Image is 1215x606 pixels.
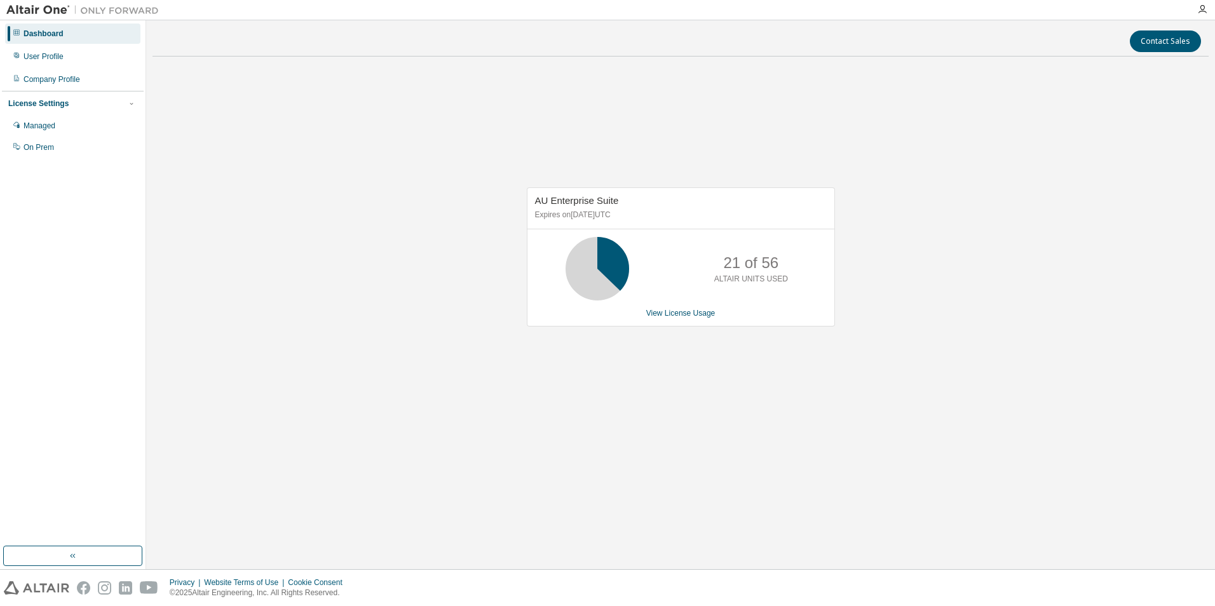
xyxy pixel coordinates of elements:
[535,195,619,206] span: AU Enterprise Suite
[24,74,80,84] div: Company Profile
[8,98,69,109] div: License Settings
[646,309,716,318] a: View License Usage
[170,588,350,598] p: © 2025 Altair Engineering, Inc. All Rights Reserved.
[24,29,64,39] div: Dashboard
[535,210,824,220] p: Expires on [DATE] UTC
[288,577,350,588] div: Cookie Consent
[204,577,288,588] div: Website Terms of Use
[119,581,132,595] img: linkedin.svg
[4,581,69,595] img: altair_logo.svg
[723,252,778,274] p: 21 of 56
[77,581,90,595] img: facebook.svg
[140,581,158,595] img: youtube.svg
[24,142,54,152] div: On Prem
[714,274,788,285] p: ALTAIR UNITS USED
[6,4,165,17] img: Altair One
[24,121,55,131] div: Managed
[24,51,64,62] div: User Profile
[170,577,204,588] div: Privacy
[98,581,111,595] img: instagram.svg
[1130,30,1201,52] button: Contact Sales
